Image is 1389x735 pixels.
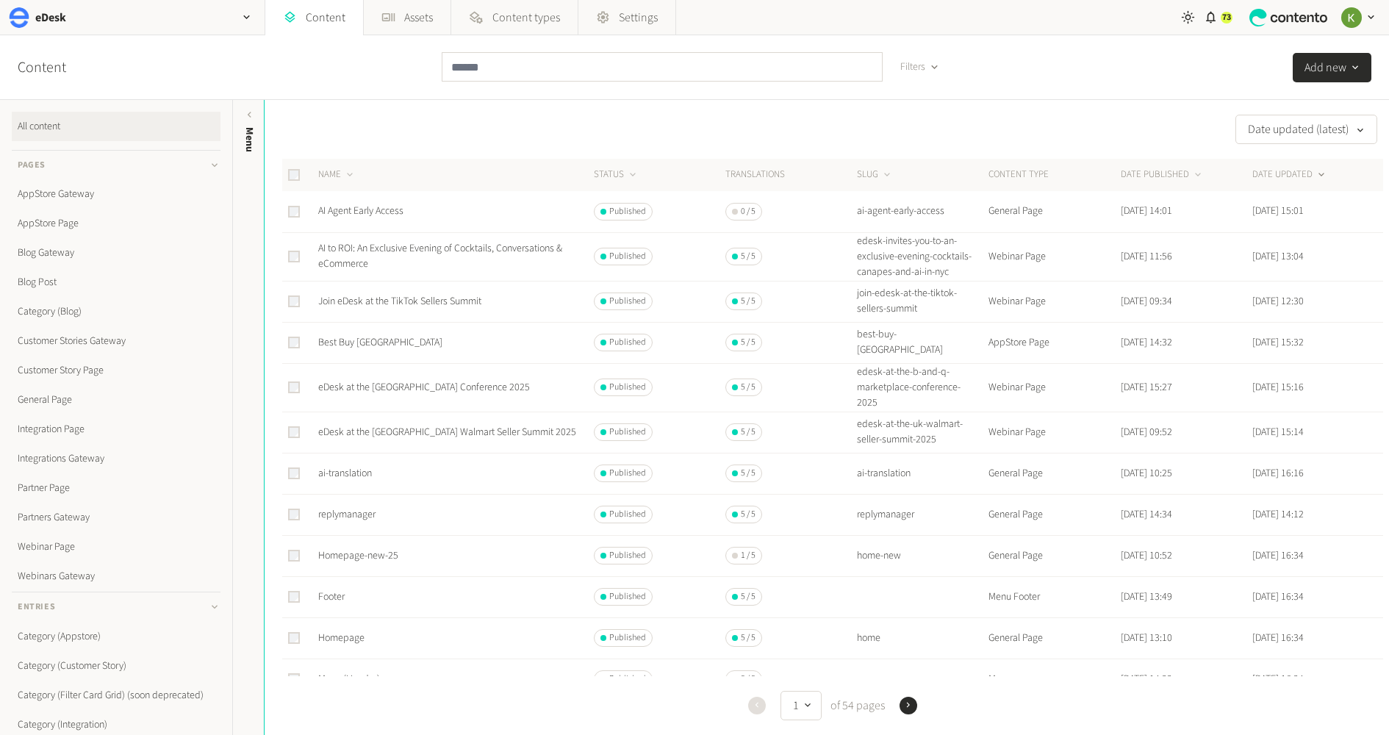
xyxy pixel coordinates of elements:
time: [DATE] 15:32 [1252,335,1304,350]
button: Add new [1293,53,1371,82]
span: 5 / 5 [741,508,755,521]
a: AppStore Page [12,209,220,238]
a: Category (Blog) [12,297,220,326]
a: Best Buy [GEOGRAPHIC_DATA] [318,335,442,350]
td: General Page [988,494,1119,535]
time: [DATE] 16:16 [1252,466,1304,481]
td: best-buy-[GEOGRAPHIC_DATA] [856,322,988,363]
img: Keelin Terry [1341,7,1362,28]
a: eDesk at the [GEOGRAPHIC_DATA] Conference 2025 [318,380,530,395]
a: Customer Stories Gateway [12,326,220,356]
time: [DATE] 12:30 [1252,294,1304,309]
span: 1 / 5 [741,549,755,562]
span: Filters [900,60,925,75]
a: Join eDesk at the TikTok Sellers Summit [318,294,481,309]
time: [DATE] 13:04 [1252,249,1304,264]
a: ai-translation [318,466,372,481]
time: [DATE] 14:32 [1121,335,1172,350]
time: [DATE] 15:01 [1252,204,1304,218]
td: Webinar Page [988,232,1119,281]
button: NAME [318,168,356,182]
a: eDesk at the [GEOGRAPHIC_DATA] Walmart Seller Summit 2025 [318,425,576,440]
a: All content [12,112,220,141]
a: AppStore Gateway [12,179,220,209]
button: Date updated (latest) [1235,115,1377,144]
span: Entries [18,600,55,614]
span: of 54 pages [828,697,885,714]
span: Published [609,467,646,480]
time: [DATE] 16:34 [1252,631,1304,645]
span: Published [609,336,646,349]
span: 5 / 5 [741,336,755,349]
time: [DATE] 14:33 [1121,672,1172,686]
time: [DATE] 09:34 [1121,294,1172,309]
span: 5 / 5 [741,631,755,645]
span: Settings [619,9,658,26]
a: Integrations Gateway [12,444,220,473]
a: Menu (Header) [318,672,380,686]
time: [DATE] 11:56 [1121,249,1172,264]
img: eDesk [9,7,29,28]
td: General Page [988,617,1119,659]
span: 5 / 5 [741,590,755,603]
time: [DATE] 16:34 [1252,589,1304,604]
time: [DATE] 10:52 [1121,548,1172,563]
span: Published [609,673,646,686]
button: STATUS [594,168,639,182]
a: Homepage-new-25 [318,548,398,563]
a: Partners Gateway [12,503,220,532]
span: Published [609,549,646,562]
span: 73 [1222,11,1231,24]
a: AI Agent Early Access [318,204,403,218]
span: Published [609,426,646,439]
td: General Page [988,191,1119,232]
td: edesk-at-the-b-and-q-marketplace-conference-2025 [856,363,988,412]
td: home-new [856,535,988,576]
button: Filters [889,52,951,82]
td: Webinar Page [988,412,1119,453]
td: ai-translation [856,453,988,494]
a: Homepage [318,631,365,645]
span: Pages [18,159,46,172]
a: Category (Filter Card Grid) (soon deprecated) [12,681,220,710]
td: AppStore Page [988,322,1119,363]
span: Published [609,381,646,394]
td: edesk-at-the-uk-walmart-seller-summit-2025 [856,412,988,453]
a: Customer Story Page [12,356,220,385]
td: Menu Footer [988,576,1119,617]
button: DATE UPDATED [1252,168,1327,182]
h2: Content [18,57,100,79]
td: replymanager [856,494,988,535]
span: Menu [242,127,257,152]
td: General Page [988,453,1119,494]
a: replymanager [318,507,376,522]
th: CONTENT TYPE [988,159,1119,191]
a: Footer [318,589,345,604]
a: AI to ROI: An Exclusive Evening of Cocktails, Conversations & eCommerce [318,241,562,271]
span: Published [609,590,646,603]
button: DATE PUBLISHED [1121,168,1204,182]
a: Partner Page [12,473,220,503]
time: [DATE] 13:49 [1121,589,1172,604]
time: [DATE] 10:25 [1121,466,1172,481]
a: General Page [12,385,220,415]
a: Webinar Page [12,532,220,562]
time: [DATE] 09:52 [1121,425,1172,440]
a: Category (Customer Story) [12,651,220,681]
time: [DATE] 15:27 [1121,380,1172,395]
time: [DATE] 15:14 [1252,425,1304,440]
a: Category (Appstore) [12,622,220,651]
td: Webinar Page [988,281,1119,322]
td: home [856,617,988,659]
span: Published [609,250,646,263]
a: Blog Post [12,268,220,297]
time: [DATE] 14:01 [1121,204,1172,218]
span: 5 / 5 [741,426,755,439]
time: [DATE] 13:10 [1121,631,1172,645]
td: General Page [988,535,1119,576]
span: Published [609,205,646,218]
time: [DATE] 14:12 [1252,507,1304,522]
time: [DATE] 15:16 [1252,380,1304,395]
button: SLUG [857,168,893,182]
span: 5 / 5 [741,467,755,480]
